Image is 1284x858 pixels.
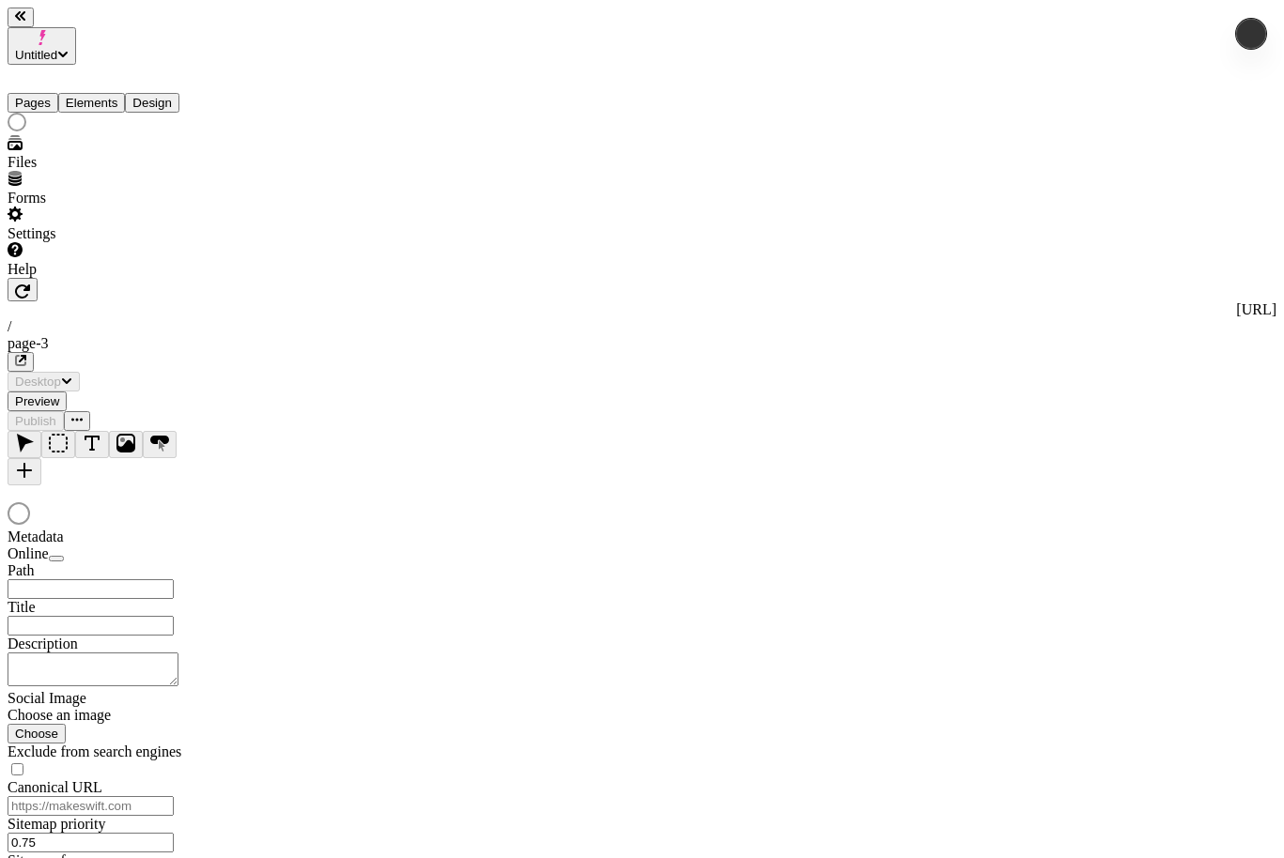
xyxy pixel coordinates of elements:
button: Untitled [8,27,76,65]
input: https://makeswift.com [8,796,174,816]
span: Untitled [15,48,57,62]
button: Choose [8,724,66,743]
span: Desktop [15,375,61,389]
button: Image [109,431,143,458]
button: Publish [8,411,64,431]
button: Pages [8,93,58,113]
div: Choose an image [8,707,233,724]
button: Desktop [8,372,80,391]
button: Box [41,431,75,458]
div: Files [8,154,233,171]
button: Design [125,93,179,113]
button: Text [75,431,109,458]
span: Online [8,545,49,561]
span: Path [8,562,34,578]
span: Canonical URL [8,779,102,795]
div: Metadata [8,529,233,545]
div: Help [8,261,233,278]
button: Preview [8,391,67,411]
div: / [8,318,1276,335]
span: Sitemap priority [8,816,105,832]
div: page-3 [8,335,1276,352]
div: Forms [8,190,233,207]
span: Choose [15,727,58,741]
span: Preview [15,394,59,408]
div: [URL] [8,301,1276,318]
span: Social Image [8,690,86,706]
button: Elements [58,93,126,113]
div: Settings [8,225,233,242]
button: Button [143,431,177,458]
span: Description [8,636,78,651]
span: Publish [15,414,56,428]
span: Exclude from search engines [8,743,181,759]
span: Title [8,599,36,615]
